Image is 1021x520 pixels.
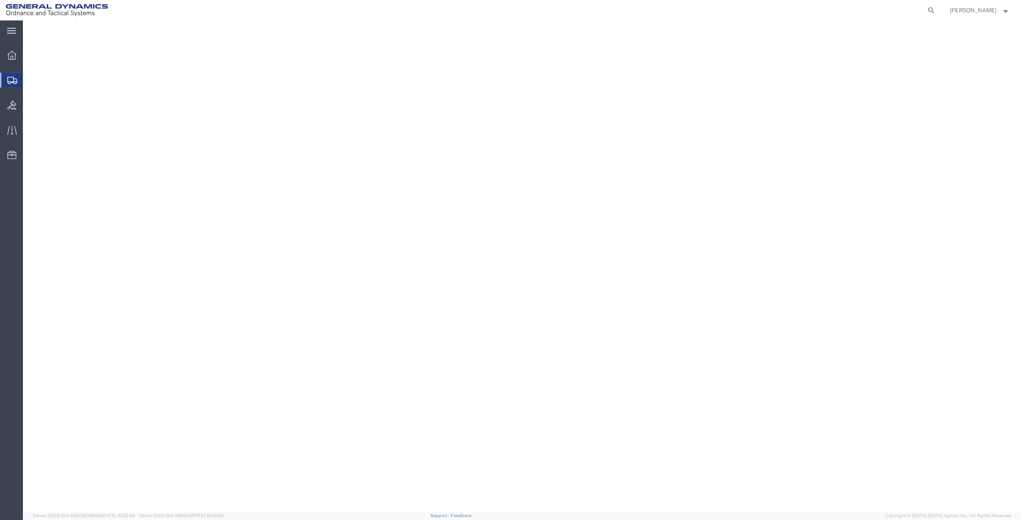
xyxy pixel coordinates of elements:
a: Support [430,513,451,518]
span: Copyright © [DATE]-[DATE] Agistix Inc., All Rights Reserved [885,512,1011,519]
span: Nicholas Bohmer [950,6,996,15]
span: Server: 2025.19.0-b9208248b56 [33,513,135,518]
span: [DATE] 10:06:59 [191,513,224,518]
iframe: FS Legacy Container [23,20,1021,511]
img: logo [6,4,108,16]
span: [DATE] 10:22:58 [102,513,135,518]
button: [PERSON_NAME] [949,5,1010,15]
a: Feedback [451,513,472,518]
span: Client: 2025.19.0-1f462a1 [139,513,224,518]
